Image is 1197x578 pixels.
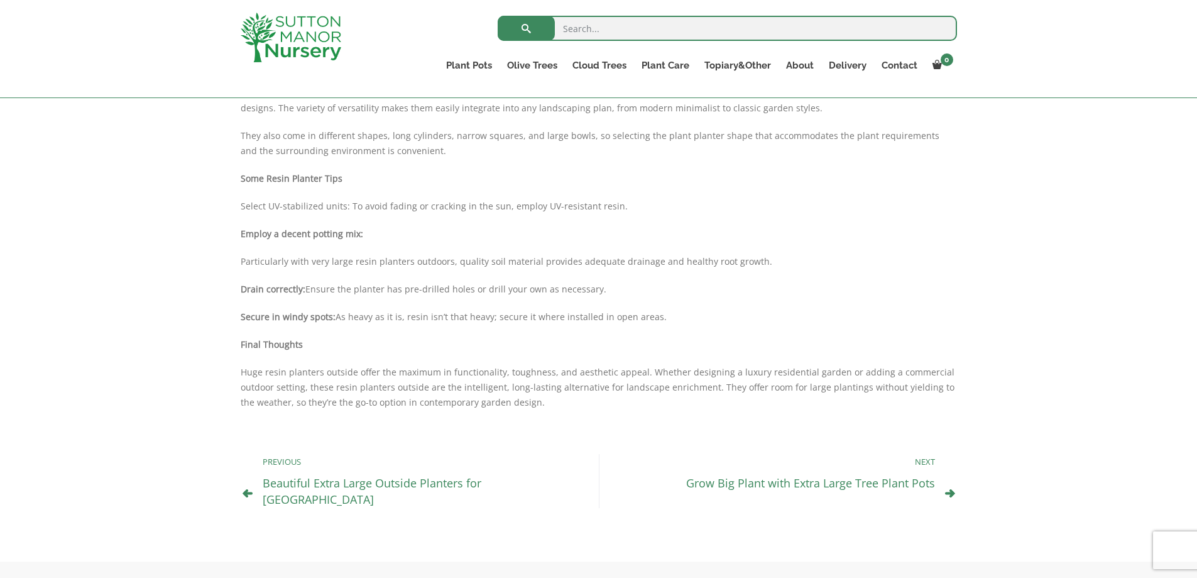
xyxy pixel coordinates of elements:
[241,365,957,410] p: Huge resin planters outside offer the maximum in functionality, toughness, and aesthetic appeal. ...
[241,309,957,325] p: As heavy as it is, resin isn’t that heavy; secure it where installed in open areas.
[779,57,821,74] a: About
[565,57,634,74] a: Cloud Trees
[241,254,957,269] p: Particularly with very large resin planters outdoors, quality soil material provides adequate dra...
[241,311,336,323] strong: Secure in windy spots:
[821,57,874,74] a: Delivery
[263,454,586,469] p: Previous
[241,282,957,297] p: Ensure the planter has pre-drilled holes or drill your own as necessary.
[241,172,342,184] strong: Some Resin Planter Tips
[697,57,779,74] a: Topiary&Other
[241,13,341,62] img: logo
[241,86,957,116] p: Resin is a material that offers limitless design options. Resin garden pots come in an extensive ...
[941,53,953,66] span: 0
[241,338,303,350] strong: Final Thoughts
[263,475,481,507] a: Beautiful Extra Large Outside Planters for [GEOGRAPHIC_DATA]
[686,475,935,491] a: Grow Big Plant with Extra Large Tree Plant Pots
[241,199,957,214] p: Select UV-stabilized units: To avoid fading or cracking in the sun, employ UV-resistant resin.
[925,57,957,74] a: 0
[241,128,957,158] p: They also come in different shapes, long cylinders, narrow squares, and large bowls, so selecting...
[612,454,935,469] p: Next
[498,16,957,41] input: Search...
[634,57,697,74] a: Plant Care
[439,57,500,74] a: Plant Pots
[241,228,363,240] strong: Employ a decent potting mix:
[241,283,305,295] strong: Drain correctly:
[874,57,925,74] a: Contact
[500,57,565,74] a: Olive Trees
